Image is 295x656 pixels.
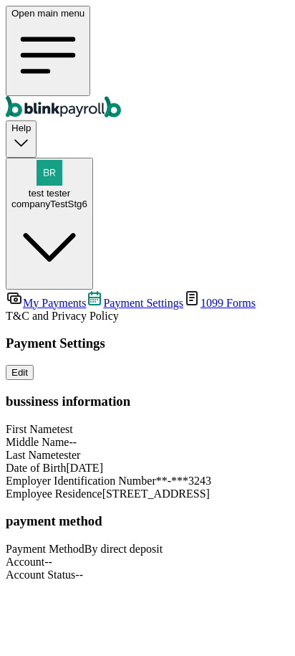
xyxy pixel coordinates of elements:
[6,449,56,461] span: Last Name
[223,587,295,656] iframe: Chat Widget
[75,569,83,581] span: --
[29,188,71,199] span: test tester
[6,290,289,323] nav: Team Member Portal Sidebar
[6,365,34,380] button: Edit
[200,297,256,309] span: 1099 Forms
[11,199,87,209] div: companyTestStg6
[6,310,119,322] span: and
[11,123,31,133] span: Help
[69,436,77,448] span: --
[103,297,183,309] span: Payment Settings
[11,367,28,378] div: Edit
[183,297,256,309] a: 1099 Forms
[11,8,84,19] span: Open main menu
[6,543,84,555] span: Payment Method
[6,394,289,409] h3: bussiness information
[6,556,44,568] span: Account
[23,297,86,309] span: My Payments
[6,310,29,322] span: T&C
[6,297,86,309] a: My Payments
[44,556,52,568] span: --
[6,488,102,500] span: Employee Residence
[6,158,93,290] button: test testercompanyTestStg6
[6,513,289,529] h3: payment method
[84,543,163,555] span: By direct deposit
[6,436,69,448] span: Middle Name
[6,475,156,487] span: Employer Identification Number
[6,6,289,120] nav: Global
[6,423,57,435] span: First Name
[52,310,119,322] span: Privacy Policy
[6,336,289,351] h3: Payment Settings
[6,120,37,157] button: Help
[6,462,66,474] span: Date of Birth
[56,449,81,461] span: tester
[86,297,183,309] a: Payment Settings
[57,423,73,435] span: test
[6,6,90,96] button: Open main menu
[102,488,210,500] span: [STREET_ADDRESS]
[6,569,75,581] span: Account Status
[66,462,103,474] span: [DATE]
